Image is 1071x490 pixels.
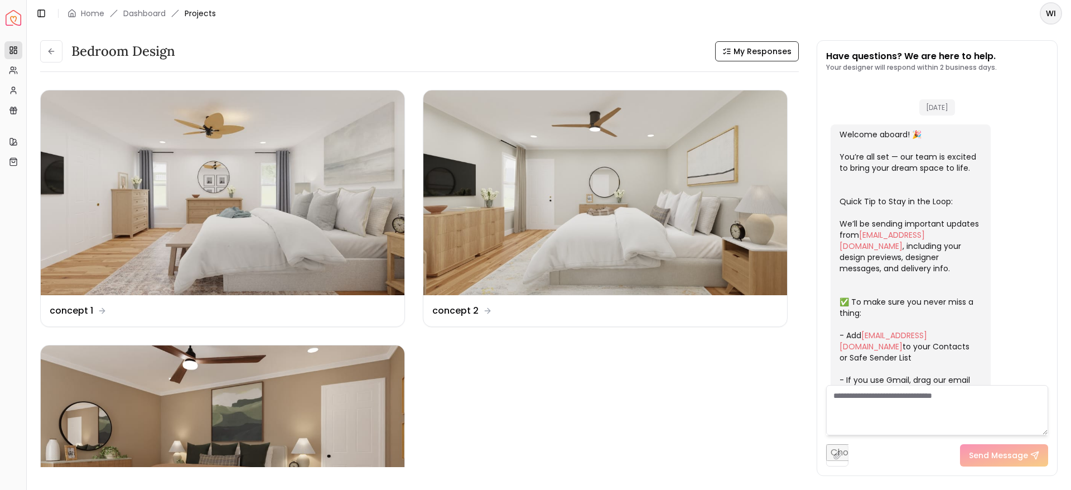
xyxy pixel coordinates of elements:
[50,304,93,318] dd: concept 1
[840,229,925,252] a: [EMAIL_ADDRESS][DOMAIN_NAME]
[6,10,21,26] a: Spacejoy
[40,90,405,327] a: concept 1concept 1
[185,8,216,19] span: Projects
[715,41,799,61] button: My Responses
[734,46,792,57] span: My Responses
[826,63,997,72] p: Your designer will respond within 2 business days.
[67,8,216,19] nav: breadcrumb
[41,90,404,295] img: concept 1
[432,304,479,318] dd: concept 2
[826,50,997,63] p: Have questions? We are here to help.
[840,330,927,352] a: [EMAIL_ADDRESS][DOMAIN_NAME]
[71,42,175,60] h3: Bedroom design
[81,8,104,19] a: Home
[423,90,788,327] a: concept 2concept 2
[6,10,21,26] img: Spacejoy Logo
[1040,2,1062,25] button: WI
[423,90,787,295] img: concept 2
[123,8,166,19] a: Dashboard
[919,99,955,116] span: [DATE]
[1041,3,1061,23] span: WI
